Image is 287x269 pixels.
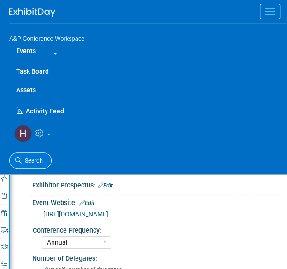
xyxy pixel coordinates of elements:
[9,81,287,99] a: Assets
[79,200,94,206] a: Edit
[9,41,43,60] a: Events
[98,182,113,189] a: Edit
[9,152,52,169] a: Search
[26,107,64,115] span: Activity Feed
[260,4,280,19] button: Menu
[32,196,280,208] div: Event Website:
[9,35,84,42] span: A&P Conference Workspace
[14,99,287,118] a: Activity Feed
[32,251,280,263] div: Number of Delegates:
[22,157,43,164] span: Search
[32,178,280,190] div: Exhibitor Prospectus:
[14,125,32,142] img: Hannah Siegel
[43,211,108,218] a: [URL][DOMAIN_NAME]
[33,223,276,235] div: Conference Frequency:
[9,62,287,81] a: Task Board
[9,8,55,17] img: ExhibitDay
